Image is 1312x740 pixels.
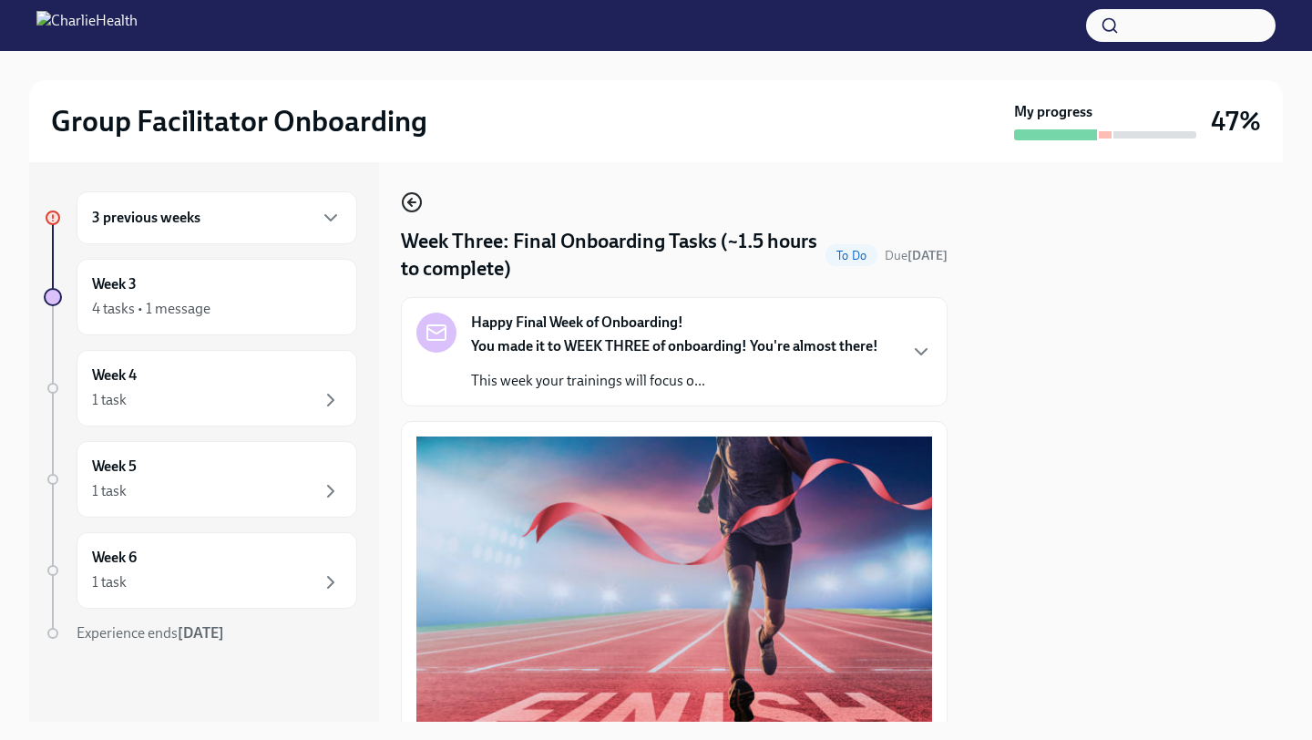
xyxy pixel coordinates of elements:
a: Week 34 tasks • 1 message [44,259,357,335]
h6: Week 6 [92,548,137,568]
h4: Week Three: Final Onboarding Tasks (~1.5 hours to complete) [401,228,818,283]
p: This week your trainings will focus o... [471,371,878,391]
h2: Group Facilitator Onboarding [51,103,427,139]
span: October 4th, 2025 10:00 [885,247,948,264]
img: CharlieHealth [36,11,138,40]
h6: Week 5 [92,457,137,477]
div: 1 task [92,481,127,501]
h6: Week 3 [92,274,137,294]
div: 4 tasks • 1 message [92,299,210,319]
h6: 3 previous weeks [92,208,200,228]
strong: Happy Final Week of Onboarding! [471,313,683,333]
span: Due [885,248,948,263]
div: 1 task [92,390,127,410]
strong: My progress [1014,102,1092,122]
h3: 47% [1211,105,1261,138]
strong: [DATE] [178,624,224,642]
div: 3 previous weeks [77,191,357,244]
strong: You made it to WEEK THREE of onboarding! You're almost there! [471,337,878,355]
span: Experience ends [77,624,224,642]
strong: [DATE] [907,248,948,263]
h6: Week 4 [92,365,137,385]
a: Week 41 task [44,350,357,427]
a: Week 61 task [44,532,357,609]
div: 1 task [92,572,127,592]
a: Week 51 task [44,441,357,518]
span: To Do [825,249,877,262]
